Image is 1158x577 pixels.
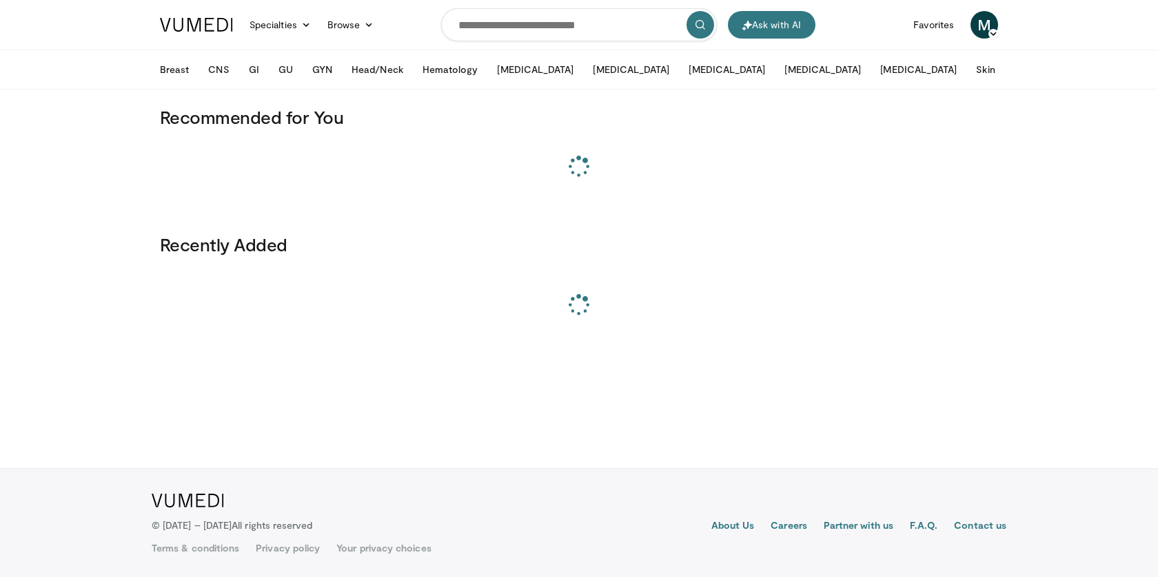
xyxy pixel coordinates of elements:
button: GU [270,56,301,83]
a: About Us [711,518,755,535]
input: Search topics, interventions [441,8,717,41]
button: Head/Neck [343,56,412,83]
a: Partner with us [824,518,893,535]
button: [MEDICAL_DATA] [776,56,869,83]
a: Careers [771,518,807,535]
button: [MEDICAL_DATA] [872,56,965,83]
a: Privacy policy [256,541,320,555]
a: Specialties [241,11,319,39]
span: All rights reserved [232,519,312,531]
button: [MEDICAL_DATA] [680,56,773,83]
p: © [DATE] – [DATE] [152,518,313,532]
a: Your privacy choices [336,541,431,555]
a: Contact us [954,518,1006,535]
button: GYN [304,56,341,83]
img: VuMedi Logo [152,494,224,507]
h3: Recently Added [160,233,998,255]
a: Browse [319,11,383,39]
button: Hematology [414,56,487,83]
button: Ask with AI [728,11,815,39]
img: VuMedi Logo [160,18,233,32]
a: M [971,11,998,39]
button: [MEDICAL_DATA] [585,56,678,83]
button: CNS [200,56,237,83]
button: GI [241,56,267,83]
button: [MEDICAL_DATA] [489,56,582,83]
button: Breast [152,56,197,83]
button: Skin [968,56,1003,83]
h3: Recommended for You [160,106,998,128]
a: Terms & conditions [152,541,239,555]
a: Favorites [905,11,962,39]
a: F.A.Q. [910,518,937,535]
